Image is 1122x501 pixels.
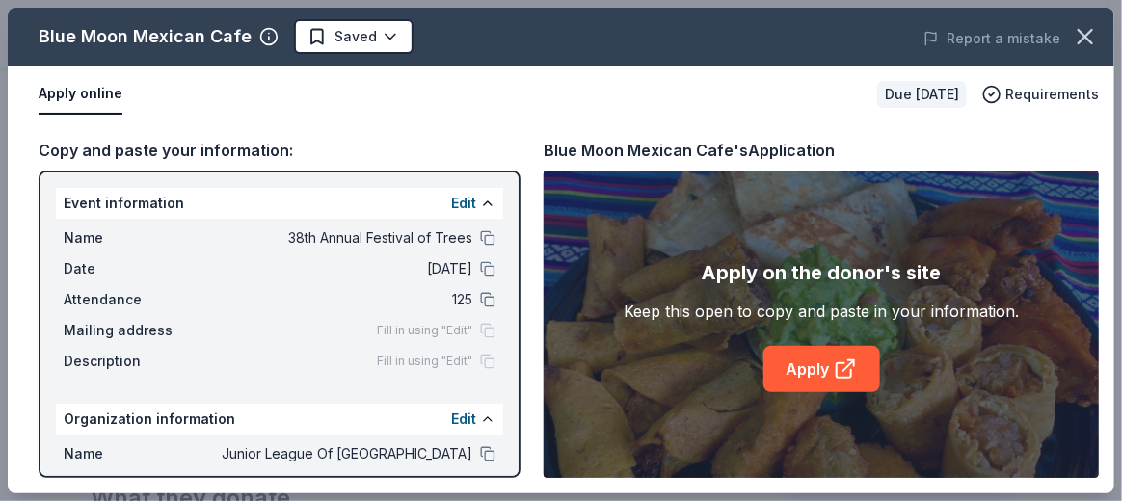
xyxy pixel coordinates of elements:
span: Fill in using "Edit" [377,354,472,369]
span: Attendance [64,288,193,311]
span: Name [64,226,193,250]
span: Website [64,473,193,496]
button: Edit [451,408,476,431]
span: Junior League Of [GEOGRAPHIC_DATA] [193,442,472,465]
button: Report a mistake [923,27,1060,50]
div: Organization information [56,404,503,435]
div: Blue Moon Mexican Cafe [39,21,252,52]
div: Copy and paste your information: [39,138,521,163]
span: 38th Annual Festival of Trees [193,226,472,250]
button: Apply online [39,74,122,115]
span: Mailing address [64,319,193,342]
span: [DATE] [193,257,472,280]
button: Saved [294,19,414,54]
div: Keep this open to copy and paste in your information. [624,300,1019,323]
span: Fill in using "Edit" [377,323,472,338]
span: Description [64,350,193,373]
div: Event information [56,188,503,219]
div: Apply on the donor's site [702,257,942,288]
button: Requirements [982,83,1099,106]
span: 125 [193,288,472,311]
span: Name [64,442,193,465]
span: Saved [334,25,377,48]
span: Requirements [1005,83,1099,106]
span: Date [64,257,193,280]
button: Edit [451,192,476,215]
a: Apply [763,346,880,392]
div: Blue Moon Mexican Cafe's Application [544,138,835,163]
div: Due [DATE] [877,81,967,108]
